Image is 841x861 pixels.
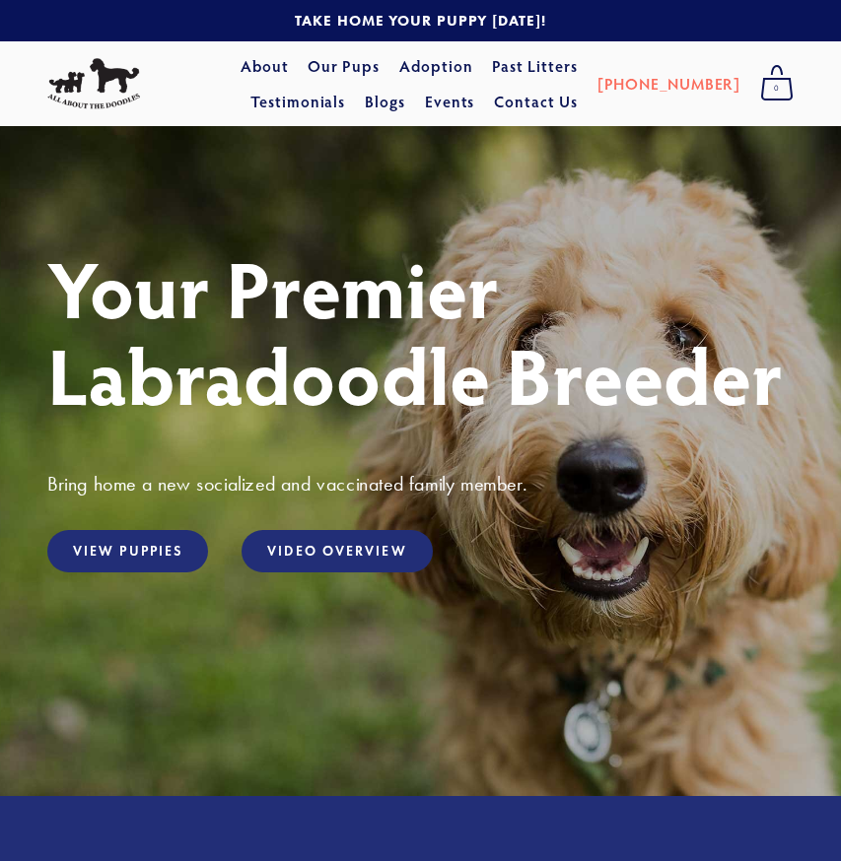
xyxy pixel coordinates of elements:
[47,244,794,418] h1: Your Premier Labradoodle Breeder
[750,59,804,108] a: 0 items in cart
[365,84,405,119] a: Blogs
[47,530,208,572] a: View Puppies
[399,48,473,84] a: Adoption
[47,58,140,109] img: All About The Doodles
[760,76,794,101] span: 0
[242,530,432,572] a: Video Overview
[425,84,475,119] a: Events
[597,66,740,101] a: [PHONE_NUMBER]
[308,48,380,84] a: Our Pups
[494,84,578,119] a: Contact Us
[250,84,346,119] a: Testimonials
[47,471,794,497] h3: Bring home a new socialized and vaccinated family member.
[492,55,578,76] a: Past Litters
[241,48,289,84] a: About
